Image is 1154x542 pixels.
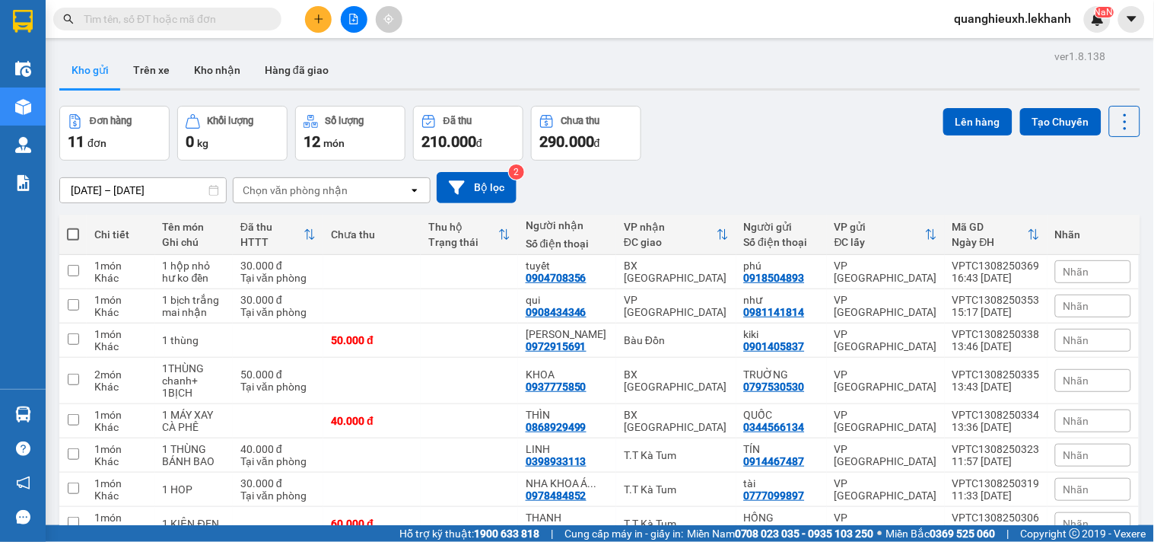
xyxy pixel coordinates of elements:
span: quanghieuxh.lekhanh [943,9,1084,28]
div: T.T Kà Tum [624,449,728,461]
div: Người gửi [744,221,819,233]
div: TRUỜNG [744,368,819,381]
div: Tại văn phòng [240,381,316,393]
div: VPTC1308250334 [952,409,1040,421]
div: 0937775850 [526,381,587,393]
div: 0918504893 [744,272,805,284]
div: THÌN [526,409,609,421]
div: VP nhận [624,221,716,233]
span: đ [476,137,482,149]
button: Kho nhận [182,52,253,88]
div: 30.000 [11,98,170,116]
div: VPTC1308250323 [952,443,1040,455]
div: ver 1.8.138 [1055,48,1106,65]
div: BX [GEOGRAPHIC_DATA] [624,368,728,393]
div: Khác [94,421,148,433]
div: 0344566134 [744,421,805,433]
div: Chọn văn phòng nhận [243,183,348,198]
button: Lên hàng [943,108,1013,135]
span: Nhãn [1063,300,1089,312]
button: Kho gửi [59,52,121,88]
div: VP [GEOGRAPHIC_DATA] [835,328,937,352]
div: 0904708356 [526,272,587,284]
div: VP [GEOGRAPHIC_DATA] [835,368,937,393]
span: Nhãn [1063,449,1089,461]
div: 0398933113 [526,455,587,467]
div: VP [GEOGRAPHIC_DATA] [835,477,937,502]
span: notification [16,476,30,490]
span: message [16,510,30,524]
div: ĐC giao [624,236,716,248]
span: Nhãn [1063,518,1089,530]
div: LINH [526,443,609,455]
div: 30.000 đ [240,294,316,306]
sup: NaN [1095,7,1114,18]
span: 290.000 [539,132,594,151]
div: 13:36 [DATE] [952,421,1040,433]
span: món [323,137,345,149]
div: Khác [94,272,148,284]
div: phú [744,260,819,272]
div: tuyết [526,260,609,272]
div: HỒNG [744,512,819,524]
div: Ngày ĐH [952,236,1028,248]
div: VP [GEOGRAPHIC_DATA] [835,294,937,318]
div: 0908434346 [526,306,587,318]
div: 16:43 [DATE] [952,272,1040,284]
button: Bộ lọc [437,172,517,203]
div: tuyết [178,49,332,68]
div: 0777099897 [744,489,805,502]
span: Hỗ trợ kỹ thuật: [399,525,539,542]
span: Gửi: [13,14,37,30]
div: 1 món [94,260,148,272]
span: Nhãn [1063,266,1089,278]
div: 0909647796 [744,524,805,536]
div: 1 món [94,328,148,340]
img: warehouse-icon [15,61,31,77]
div: 40.000 đ [240,443,316,455]
button: Đã thu210.000đ [413,106,523,161]
div: 10:11 [DATE] [952,524,1040,536]
svg: open [409,184,421,196]
div: Tại văn phòng [240,306,316,318]
span: 11 [68,132,84,151]
div: 1 món [94,477,148,489]
button: Khối lượng0kg [177,106,288,161]
div: Người nhận [526,219,609,231]
div: 60.000 đ [331,518,413,530]
div: Tại văn phòng [240,489,316,502]
span: Nhãn [1063,415,1089,427]
span: 12 [304,132,320,151]
div: 1 món [94,443,148,455]
div: tài [744,477,819,489]
div: 0978484852 [526,489,587,502]
span: | [551,525,553,542]
img: solution-icon [15,175,31,191]
div: Trạng thái [428,236,498,248]
div: 1 HOP [163,483,225,496]
span: ... [588,477,597,489]
div: 30.000 đ [240,260,316,272]
span: question-circle [16,442,30,456]
button: Tạo Chuyến [1020,108,1102,135]
div: Khối lượng [208,116,254,126]
div: VP [GEOGRAPHIC_DATA] [624,294,728,318]
span: 0 [186,132,194,151]
div: VPTC1308250369 [952,260,1040,272]
div: 1 MÁY XAY CÀ PHÊ [163,409,225,433]
div: Tại văn phòng [240,455,316,467]
img: warehouse-icon [15,137,31,153]
span: copyright [1070,528,1080,539]
span: ⚪️ [878,531,882,537]
div: BX [GEOGRAPHIC_DATA] [624,260,728,284]
span: caret-down [1125,12,1139,26]
img: icon-new-feature [1091,12,1105,26]
div: 13:43 [DATE] [952,381,1040,393]
div: Chưa thu [561,116,600,126]
div: Đã thu [443,116,472,126]
input: Select a date range. [60,178,226,202]
div: VPTC1308250306 [952,512,1040,524]
div: Ghi chú [163,236,225,248]
span: plus [313,14,324,24]
div: Khác [94,524,148,536]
